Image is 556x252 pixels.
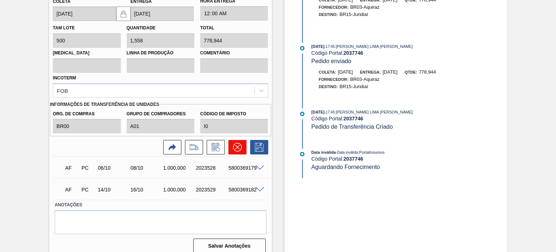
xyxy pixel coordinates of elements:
div: Cancelar pedido [225,140,247,154]
strong: 2037746 [344,156,363,162]
span: Aguardando Fornecimento [311,164,380,170]
img: atual [300,46,304,50]
span: Destino: [319,12,338,17]
p: AF [65,165,78,171]
label: Comentário [200,48,268,58]
div: Ir para a Origem [160,140,181,154]
label: Grupo de Compradores [127,109,194,119]
span: [DATE] [383,69,397,75]
span: - Data inválida [336,150,358,154]
div: 1.000,000 [161,187,197,193]
div: 06/10/2025 [96,165,132,171]
div: Código Portal: [311,50,483,56]
span: [DATE] [311,44,324,49]
input: dd/mm/yyyy [131,7,194,21]
span: 778,944 [419,69,436,75]
div: 14/10/2025 [96,187,132,193]
span: - 17:45 [325,45,335,49]
div: 2023528 [194,165,230,171]
span: BR03-Aquiraz [350,77,379,82]
div: Informar alteração no pedido [203,140,225,154]
div: Ir para Composição de Carga [181,140,203,154]
span: [DATE] [311,110,324,114]
span: Destino: [319,84,338,89]
label: Código de Imposto [200,109,268,119]
img: atual [300,112,304,116]
span: Pedido de Transferência Criado [311,124,393,130]
span: [DATE] [338,69,353,75]
div: 5800369179 [227,165,262,171]
span: Data inválida [311,150,336,154]
span: Fornecedor: [319,77,349,82]
span: BR15-Jundiaí [340,12,368,17]
label: Linha de Produção [127,48,194,58]
span: - 17:45 [325,110,335,114]
span: Fornecedor: [319,5,349,9]
strong: 2037746 [344,116,363,121]
div: Código Portal: [311,116,483,121]
label: Informações de Transferência de Unidades [50,99,159,110]
span: BR15-Jundiaí [340,84,368,89]
span: : [PERSON_NAME] LIMA [PERSON_NAME] [335,44,413,49]
span: : PortalInsumos [358,150,384,154]
strong: 2037746 [344,50,363,56]
div: 16/10/2025 [129,187,165,193]
span: BR03-Aquiraz [350,4,379,10]
div: 2023529 [194,187,230,193]
label: Org. de Compras [53,109,121,119]
span: Qtde: [405,70,417,74]
div: 08/10/2025 [129,165,165,171]
button: locked [116,7,131,21]
div: Pedido de Compra [80,187,96,193]
div: Aguardando Faturamento [63,182,80,198]
label: [MEDICAL_DATA] [53,48,121,58]
div: Pedido de Compra [80,165,96,171]
label: Quantidade [127,25,156,30]
p: AF [65,187,78,193]
label: Tam lote [53,25,75,30]
img: atual [300,152,304,156]
label: Incoterm [53,75,76,80]
img: locked [119,9,128,18]
div: Salvar Pedido [247,140,268,154]
div: 5800369182 [227,187,262,193]
div: 1.000,000 [161,165,197,171]
span: Entrega: [360,70,381,74]
span: : [PERSON_NAME] LIMA [PERSON_NAME] [335,110,413,114]
div: FOB [57,87,68,94]
div: Aguardando Faturamento [63,160,80,176]
span: Pedido enviado [311,58,351,64]
span: Coleta: [319,70,336,74]
input: dd/mm/yyyy [53,7,116,21]
label: Total [200,25,214,30]
div: Código Portal: [311,156,483,162]
label: Anotações [55,200,266,210]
